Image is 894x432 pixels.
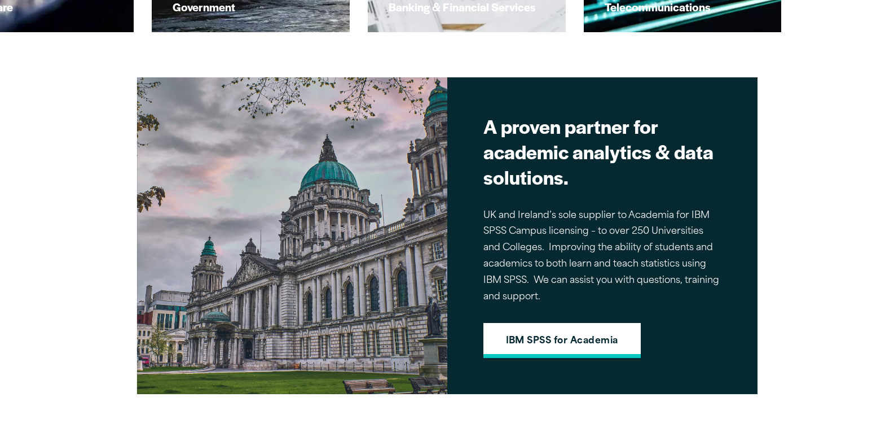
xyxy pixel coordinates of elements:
[137,77,447,394] img: SPSS Academia Teaching Applications
[483,114,721,190] h2: A proven partner for academic analytics & data solutions.
[483,208,721,306] p: UK and Ireland’s sole supplier to Academia for IBM SPSS Campus licensing – to over 250 Universiti...
[483,323,641,358] a: IBM SPSS for Academia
